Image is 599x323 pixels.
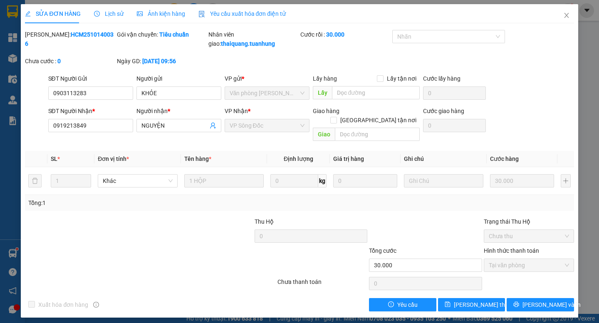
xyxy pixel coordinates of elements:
[225,108,248,114] span: VP Nhận
[318,174,327,187] span: kg
[563,12,570,19] span: close
[561,174,571,187] button: plus
[255,218,274,225] span: Thu Hộ
[142,58,176,64] b: [DATE] 09:56
[48,74,133,83] div: SĐT Người Gửi
[313,108,339,114] span: Giao hàng
[136,74,221,83] div: Người gửi
[208,30,299,48] div: Nhân viên giao:
[445,301,450,308] span: save
[333,174,397,187] input: 0
[522,300,581,309] span: [PERSON_NAME] và In
[332,86,420,99] input: Dọc đường
[25,11,31,17] span: edit
[513,301,519,308] span: printer
[225,74,309,83] div: VP gửi
[335,128,420,141] input: Dọc đường
[384,74,420,83] span: Lấy tận nơi
[184,174,264,187] input: VD: Bàn, Ghế
[438,298,505,311] button: save[PERSON_NAME] thay đổi
[277,277,369,292] div: Chưa thanh toán
[337,116,420,125] span: [GEOGRAPHIC_DATA] tận nơi
[117,57,207,66] div: Ngày GD:
[490,174,554,187] input: 0
[401,151,487,167] th: Ghi chú
[313,128,335,141] span: Giao
[397,300,418,309] span: Yêu cầu
[489,230,569,242] span: Chưa thu
[423,86,486,100] input: Cước lấy hàng
[57,58,61,64] b: 0
[423,108,464,114] label: Cước giao hàng
[484,217,574,226] div: Trạng thái Thu Hộ
[48,106,133,116] div: SĐT Người Nhận
[198,10,286,17] span: Yêu cầu xuất hóa đơn điện tử
[313,86,332,99] span: Lấy
[25,57,115,66] div: Chưa cước :
[51,155,57,162] span: SL
[35,300,92,309] span: Xuất hóa đơn hàng
[230,119,304,132] span: VP Sông Đốc
[98,155,129,162] span: Đơn vị tính
[507,298,574,311] button: printer[PERSON_NAME] và In
[25,30,115,48] div: [PERSON_NAME]:
[137,11,143,17] span: picture
[313,75,337,82] span: Lấy hàng
[423,119,486,132] input: Cước giao hàng
[284,155,313,162] span: Định lượng
[221,40,275,47] b: thaiquang.tuanhung
[103,175,172,187] span: Khác
[117,30,207,39] div: Gói vận chuyển:
[28,198,232,207] div: Tổng: 1
[159,31,189,38] b: Tiêu chuẩn
[326,31,344,38] b: 30.000
[489,259,569,271] span: Tại văn phòng
[198,11,205,17] img: icon
[388,301,394,308] span: exclamation-circle
[93,302,99,308] span: info-circle
[555,4,578,27] button: Close
[300,30,391,39] div: Cước rồi :
[184,155,211,162] span: Tên hàng
[490,155,519,162] span: Cước hàng
[94,10,124,17] span: Lịch sử
[25,10,80,17] span: SỬA ĐƠN HÀNG
[333,155,364,162] span: Giá trị hàng
[454,300,520,309] span: [PERSON_NAME] thay đổi
[423,75,460,82] label: Cước lấy hàng
[94,11,100,17] span: clock-circle
[404,174,483,187] input: Ghi Chú
[136,106,221,116] div: Người nhận
[210,122,216,129] span: user-add
[484,247,539,254] label: Hình thức thanh toán
[230,87,304,99] span: Văn phòng Hồ Chí Minh
[369,298,436,311] button: exclamation-circleYêu cầu
[137,10,185,17] span: Ảnh kiện hàng
[28,174,42,187] button: delete
[369,247,396,254] span: Tổng cước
